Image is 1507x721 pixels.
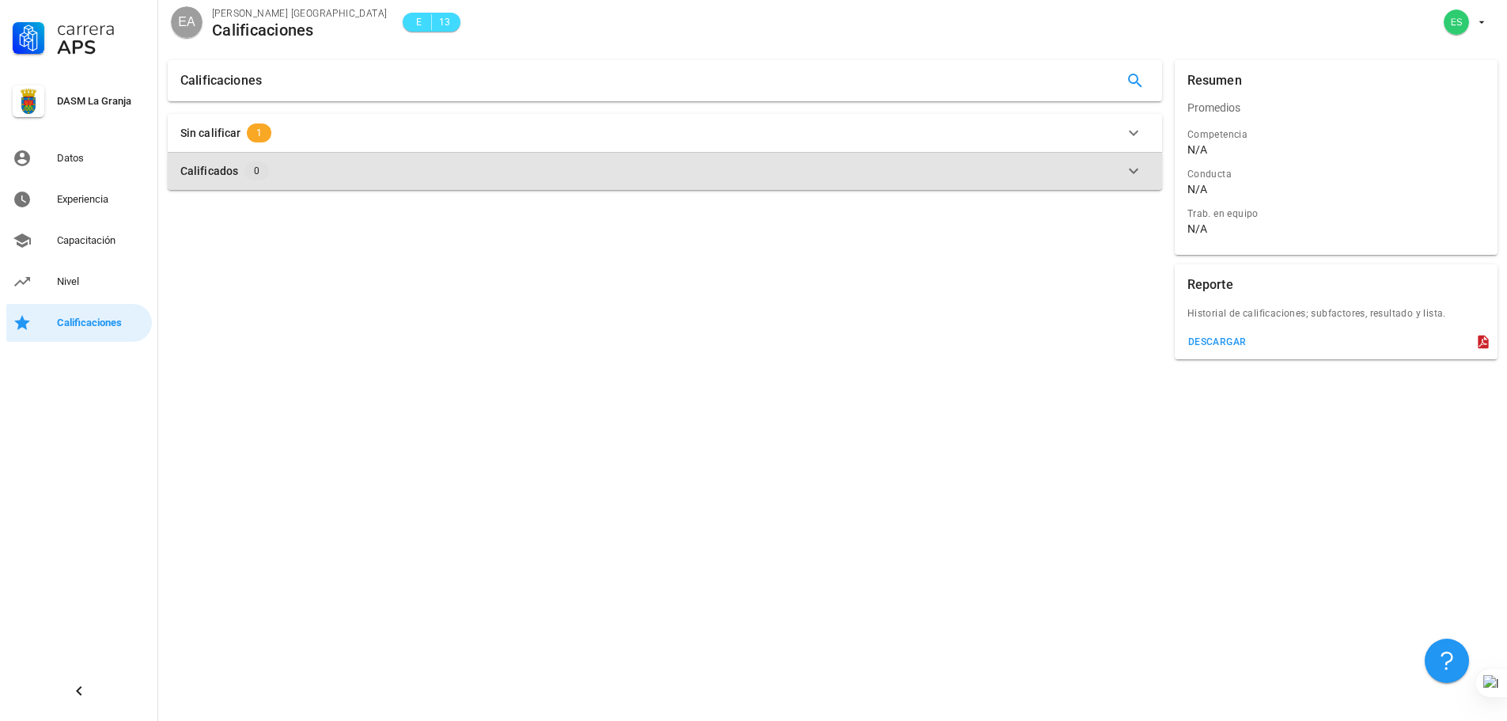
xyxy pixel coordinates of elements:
[178,6,195,38] span: EA
[438,14,451,30] span: 13
[57,275,146,288] div: Nivel
[1175,305,1498,331] div: Historial de calificaciones; subfactores, resultado y lista.
[1187,127,1485,142] div: Competencia
[1175,89,1498,127] div: Promedios
[1187,182,1207,196] div: N/A
[180,162,238,180] div: Calificados
[168,152,1162,190] button: Calificados 0
[1187,60,1242,101] div: Resumen
[1444,9,1469,35] div: avatar
[57,193,146,206] div: Experiencia
[1187,166,1485,182] div: Conducta
[212,6,387,21] div: [PERSON_NAME] [GEOGRAPHIC_DATA]
[1187,142,1207,157] div: N/A
[57,95,146,108] div: DASM La Granja
[171,6,203,38] div: avatar
[57,234,146,247] div: Capacitación
[212,21,387,39] div: Calificaciones
[180,60,262,101] div: Calificaciones
[168,114,1162,152] button: Sin calificar 1
[6,222,152,260] a: Capacitación
[6,180,152,218] a: Experiencia
[6,139,152,177] a: Datos
[57,19,146,38] div: Carrera
[412,14,425,30] span: E
[6,304,152,342] a: Calificaciones
[6,263,152,301] a: Nivel
[1187,222,1207,236] div: N/A
[57,38,146,57] div: APS
[1187,206,1485,222] div: Trab. en equipo
[254,161,259,180] span: 0
[57,317,146,329] div: Calificaciones
[180,124,240,142] div: Sin calificar
[57,152,146,165] div: Datos
[1187,264,1233,305] div: Reporte
[1181,331,1253,353] button: descargar
[256,123,262,142] span: 1
[1187,336,1247,347] div: descargar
